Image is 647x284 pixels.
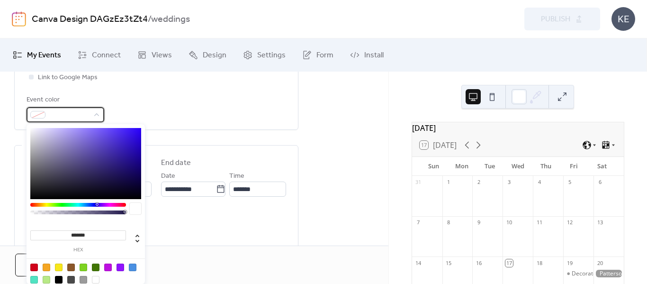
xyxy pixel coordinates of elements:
a: Settings [236,42,293,68]
span: Time [229,171,244,182]
div: 17 [505,259,512,266]
div: 16 [475,259,482,266]
div: 2 [475,179,482,186]
div: Wed [504,157,532,176]
div: Event color [27,94,102,106]
div: Mon [448,157,476,176]
a: Install [343,42,391,68]
div: 11 [536,219,543,226]
div: 15 [445,259,452,266]
div: [DATE] [412,122,624,134]
div: 6 [596,179,603,186]
div: #FFFFFF [92,276,99,284]
div: Decorate/rehearsal [563,270,593,278]
div: 20 [596,259,603,266]
div: Sat [588,157,616,176]
span: Design [203,50,226,61]
div: #8B572A [67,264,75,271]
div: #417505 [92,264,99,271]
div: #B8E986 [43,276,50,284]
span: Connect [92,50,121,61]
div: Decorate/rehearsal [572,270,624,278]
a: My Events [6,42,68,68]
span: Install [364,50,384,61]
div: 18 [536,259,543,266]
a: Canva Design DAGzEz3tZt4 [32,10,148,28]
div: Fri [560,157,588,176]
div: 19 [566,259,573,266]
div: Tue [476,157,503,176]
div: 14 [415,259,422,266]
label: hex [30,247,126,253]
div: 8 [445,219,452,226]
a: Design [181,42,234,68]
div: #7ED321 [80,264,87,271]
span: Link to Google Maps [38,72,98,83]
div: End date [161,157,191,169]
div: #9013FE [117,264,124,271]
div: 12 [566,219,573,226]
button: Cancel [15,254,77,276]
div: #D0021B [30,264,38,271]
div: Sun [420,157,448,176]
b: weddings [151,10,190,28]
div: 9 [475,219,482,226]
span: Settings [257,50,286,61]
div: 4 [536,179,543,186]
span: My Events [27,50,61,61]
div: 3 [505,179,512,186]
b: / [148,10,151,28]
div: #F5A623 [43,264,50,271]
a: Connect [71,42,128,68]
div: Thu [532,157,560,176]
img: logo [12,11,26,27]
div: 7 [415,219,422,226]
div: 13 [596,219,603,226]
div: 10 [505,219,512,226]
div: #9B9B9B [80,276,87,284]
a: Form [295,42,341,68]
a: Views [130,42,179,68]
span: Views [152,50,172,61]
div: #000000 [55,276,63,284]
div: KE [611,7,635,31]
div: #4A90E2 [129,264,136,271]
span: Form [316,50,333,61]
div: #50E3C2 [30,276,38,284]
span: Date [161,171,175,182]
div: #BD10E0 [104,264,112,271]
div: 1 [445,179,452,186]
div: 5 [566,179,573,186]
div: 31 [415,179,422,186]
div: #F8E71C [55,264,63,271]
div: #4A4A4A [67,276,75,284]
div: Patterson Wedding [593,270,624,278]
